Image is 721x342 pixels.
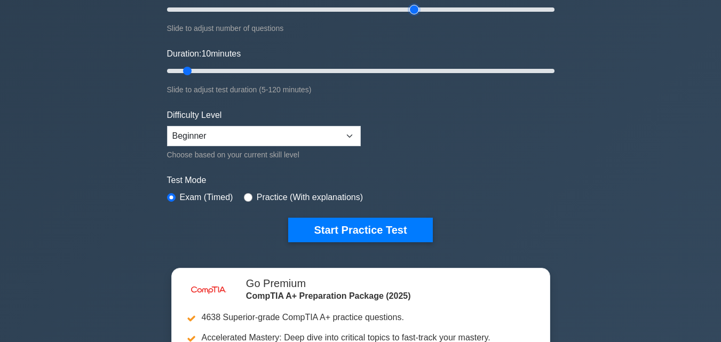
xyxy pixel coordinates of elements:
[167,22,554,35] div: Slide to adjust number of questions
[288,218,432,242] button: Start Practice Test
[167,47,241,60] label: Duration: minutes
[201,49,211,58] span: 10
[167,148,361,161] div: Choose based on your current skill level
[257,191,363,204] label: Practice (With explanations)
[167,83,554,96] div: Slide to adjust test duration (5-120 minutes)
[167,174,554,187] label: Test Mode
[167,109,222,122] label: Difficulty Level
[180,191,233,204] label: Exam (Timed)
